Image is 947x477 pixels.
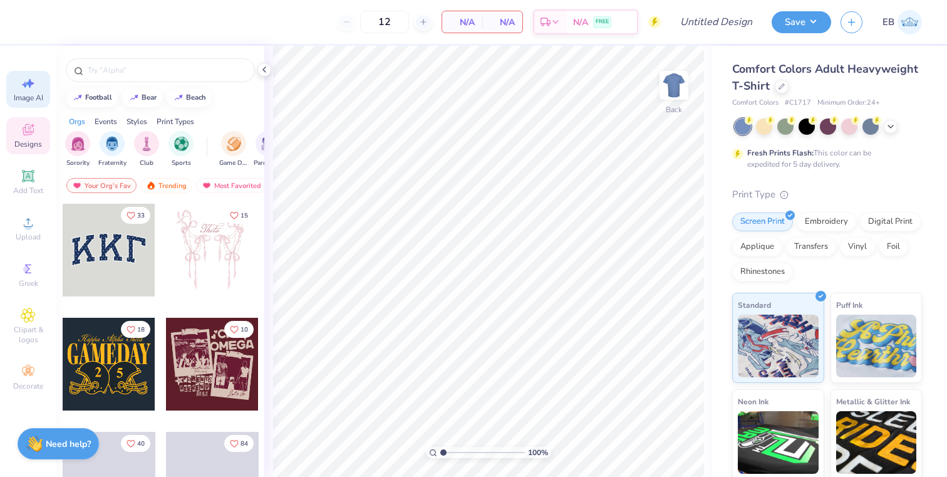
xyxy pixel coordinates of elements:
div: filter for Game Day [219,131,248,168]
button: filter button [168,131,194,168]
div: Your Org's Fav [66,178,137,193]
img: Sports Image [174,137,189,151]
span: Decorate [13,381,43,391]
img: Puff Ink [836,315,917,377]
span: Comfort Colors [732,98,779,108]
span: Game Day [219,159,248,168]
button: Like [224,321,254,338]
img: Club Image [140,137,153,151]
strong: Fresh Prints Flash: [747,148,814,158]
span: Neon Ink [738,395,768,408]
div: Most Favorited [196,178,267,193]
div: filter for Parent's Weekend [254,131,282,168]
span: Puff Ink [836,298,862,312]
div: bear [142,94,157,101]
button: filter button [254,131,282,168]
div: Screen Print [732,212,793,231]
div: filter for Sorority [65,131,90,168]
div: beach [186,94,206,101]
span: Minimum Order: 24 + [817,98,880,108]
span: Clipart & logos [6,325,50,345]
span: Standard [738,298,771,312]
span: N/A [573,16,588,29]
div: Styles [127,116,147,127]
img: most_fav.gif [72,181,82,190]
button: filter button [219,131,248,168]
div: Trending [140,178,192,193]
input: – – [360,11,409,33]
input: Try "Alpha" [86,64,247,76]
div: Vinyl [840,238,875,256]
span: Sports [172,159,191,168]
img: Back [661,73,686,98]
div: Print Types [157,116,194,127]
button: beach [167,88,212,107]
span: 10 [241,327,248,333]
span: Comfort Colors Adult Heavyweight T-Shirt [732,61,918,93]
button: filter button [98,131,127,168]
span: Image AI [14,93,43,103]
div: filter for Club [134,131,159,168]
strong: Need help? [46,438,91,450]
img: trend_line.gif [129,94,139,102]
button: Like [224,207,254,224]
span: 33 [137,212,145,219]
div: Applique [732,238,782,256]
button: Like [121,321,150,338]
span: Club [140,159,153,168]
img: Emily Breit [898,10,922,34]
img: Fraternity Image [105,137,119,151]
img: Metallic & Glitter Ink [836,411,917,474]
div: Digital Print [860,212,921,231]
span: N/A [490,16,515,29]
img: trend_line.gif [73,94,83,102]
span: Greek [19,278,38,288]
span: Fraternity [98,159,127,168]
div: filter for Sports [168,131,194,168]
span: 100 % [528,447,548,458]
span: Upload [16,232,41,242]
div: Back [666,104,682,115]
button: Like [224,435,254,452]
div: Events [95,116,117,127]
span: N/A [450,16,475,29]
span: FREE [596,18,609,26]
span: 40 [137,441,145,447]
img: Standard [738,315,819,377]
div: filter for Fraternity [98,131,127,168]
span: EB [882,15,894,29]
div: Embroidery [797,212,856,231]
button: Save [772,11,831,33]
img: Sorority Image [71,137,85,151]
div: football [85,94,112,101]
span: Add Text [13,186,43,196]
div: Rhinestones [732,263,793,281]
div: Orgs [69,116,85,127]
img: most_fav.gif [202,181,212,190]
div: Transfers [786,238,836,256]
img: trending.gif [146,181,156,190]
span: 15 [241,212,248,219]
img: Parent's Weekend Image [261,137,276,151]
img: Neon Ink [738,411,819,474]
span: Designs [14,139,42,149]
button: filter button [65,131,90,168]
span: 84 [241,441,248,447]
span: # C1717 [785,98,811,108]
button: bear [122,88,162,107]
button: Like [121,435,150,452]
div: Foil [879,238,908,256]
span: Sorority [66,159,90,168]
a: EB [882,10,922,34]
button: football [66,88,118,107]
button: Like [121,207,150,224]
span: Metallic & Glitter Ink [836,395,910,408]
img: trend_line.gif [173,94,184,102]
input: Untitled Design [670,9,762,34]
button: filter button [134,131,159,168]
div: This color can be expedited for 5 day delivery. [747,147,901,170]
span: 18 [137,327,145,333]
div: Print Type [732,187,922,202]
img: Game Day Image [227,137,241,151]
span: Parent's Weekend [254,159,282,168]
